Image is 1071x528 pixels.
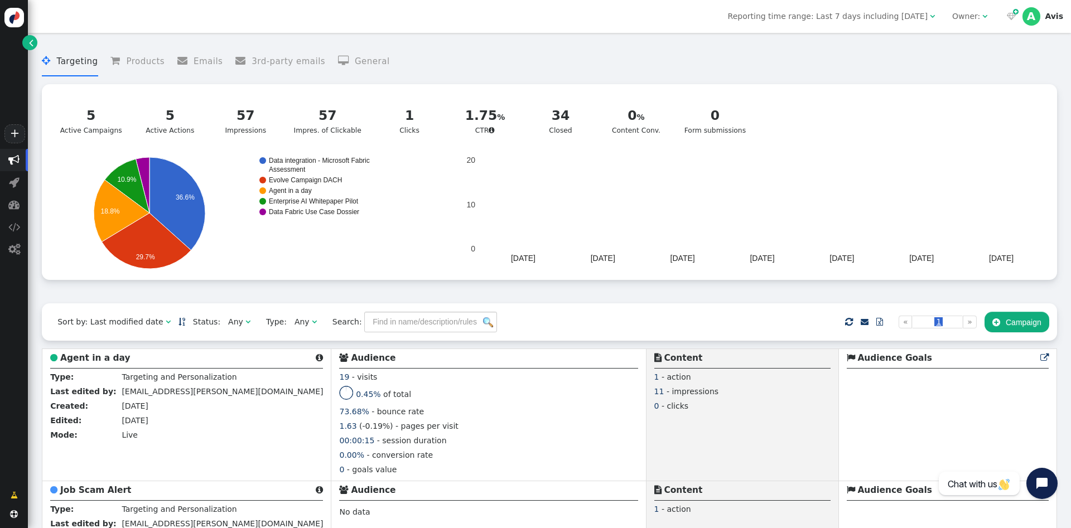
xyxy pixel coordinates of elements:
[466,156,475,164] text: 20
[50,505,74,514] b: Type:
[339,486,348,494] span: 
[118,176,137,183] text: 10.9%
[366,451,433,459] span: - conversion rate
[9,177,20,188] span: 
[53,99,129,143] a: 5Active Campaigns
[985,312,1049,332] button: Campaign
[359,422,393,430] span: (-0.19%)
[450,157,1041,269] svg: A chart.
[185,316,220,328] span: Status:
[471,244,475,253] text: 0
[899,316,913,328] a: «
[351,353,395,363] b: Audience
[339,407,369,416] span: 73.68%
[136,253,155,261] text: 29.7%
[395,422,459,430] span: - pages per visit
[143,106,198,125] div: 5
[312,318,317,326] span: 
[211,99,280,143] a: 57Impressions
[339,451,364,459] span: 0.00%
[316,353,323,362] span: 
[122,387,323,396] span: [EMAIL_ADDRESS][PERSON_NAME][DOMAIN_NAME]
[861,317,869,326] a: 
[664,353,703,363] b: Content
[609,106,664,136] div: Content Conv.
[122,372,237,381] span: Targeting and Personalization
[364,312,497,332] input: Find in name/description/rules
[228,316,243,328] div: Any
[351,485,395,495] b: Audience
[466,200,475,209] text: 10
[269,166,306,173] text: Assessment
[609,106,664,125] div: 0
[857,353,932,363] b: Audience Goals
[654,372,659,381] span: 1
[122,401,148,410] span: [DATE]
[57,316,163,328] div: Sort by: Last modified date
[287,99,368,143] a: 57Impres. of Clickable
[845,315,853,329] span: 
[382,106,437,125] div: 1
[989,254,1014,263] text: [DATE]
[377,436,447,445] span: - session duration
[664,485,703,495] b: Content
[992,318,1000,327] span: 
[982,12,987,20] span: 
[684,106,746,125] div: 0
[4,124,25,143] a: +
[269,157,370,164] text: Data integration - Microsoft Fabric
[177,56,194,66] span: 
[1045,12,1063,21] div: Avis
[670,254,694,263] text: [DATE]
[339,436,374,445] span: 00:00:15
[3,485,26,505] a: 
[667,387,718,396] span: - impressions
[50,519,116,528] b: Last edited by:
[339,372,349,381] span: 19
[662,505,691,514] span: - action
[166,318,171,326] span: 
[372,407,424,416] span: - bounce rate
[526,99,595,143] a: 34Closed
[451,99,519,143] a: 1.75CTR
[101,207,120,215] text: 18.8%
[50,486,57,494] span: 
[110,47,165,76] li: Products
[383,390,411,399] span: of total
[654,486,662,494] span: 
[8,221,20,232] span: 
[42,47,98,76] li: Targeting
[339,507,370,516] span: No data
[489,127,495,134] span: 
[176,193,195,201] text: 36.6%
[8,199,20,210] span: 
[294,106,361,125] div: 57
[952,11,980,22] div: Owner:
[8,154,20,166] span: 
[1007,12,1016,20] span: 
[876,318,883,326] span: 
[339,422,356,430] span: 1.63
[269,176,342,184] text: Evolve Campaign DACH
[533,106,588,136] div: Closed
[122,430,138,439] span: Live
[269,208,359,216] text: Data Fabric Use Case Dossier
[60,353,130,363] b: Agent in a day
[654,353,662,362] span: 
[511,254,535,263] text: [DATE]
[930,12,935,20] span: 
[325,317,362,326] span: Search:
[42,56,56,66] span: 
[847,353,855,362] span: 
[339,465,344,474] span: 0
[122,519,323,528] span: [EMAIL_ADDRESS][PERSON_NAME][DOMAIN_NAME]
[50,157,444,269] div: A chart.
[847,486,855,494] span: 
[177,47,223,76] li: Emails
[662,372,691,381] span: - action
[382,106,437,136] div: Clicks
[60,106,122,125] div: 5
[654,505,659,514] span: 1
[11,490,18,501] span: 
